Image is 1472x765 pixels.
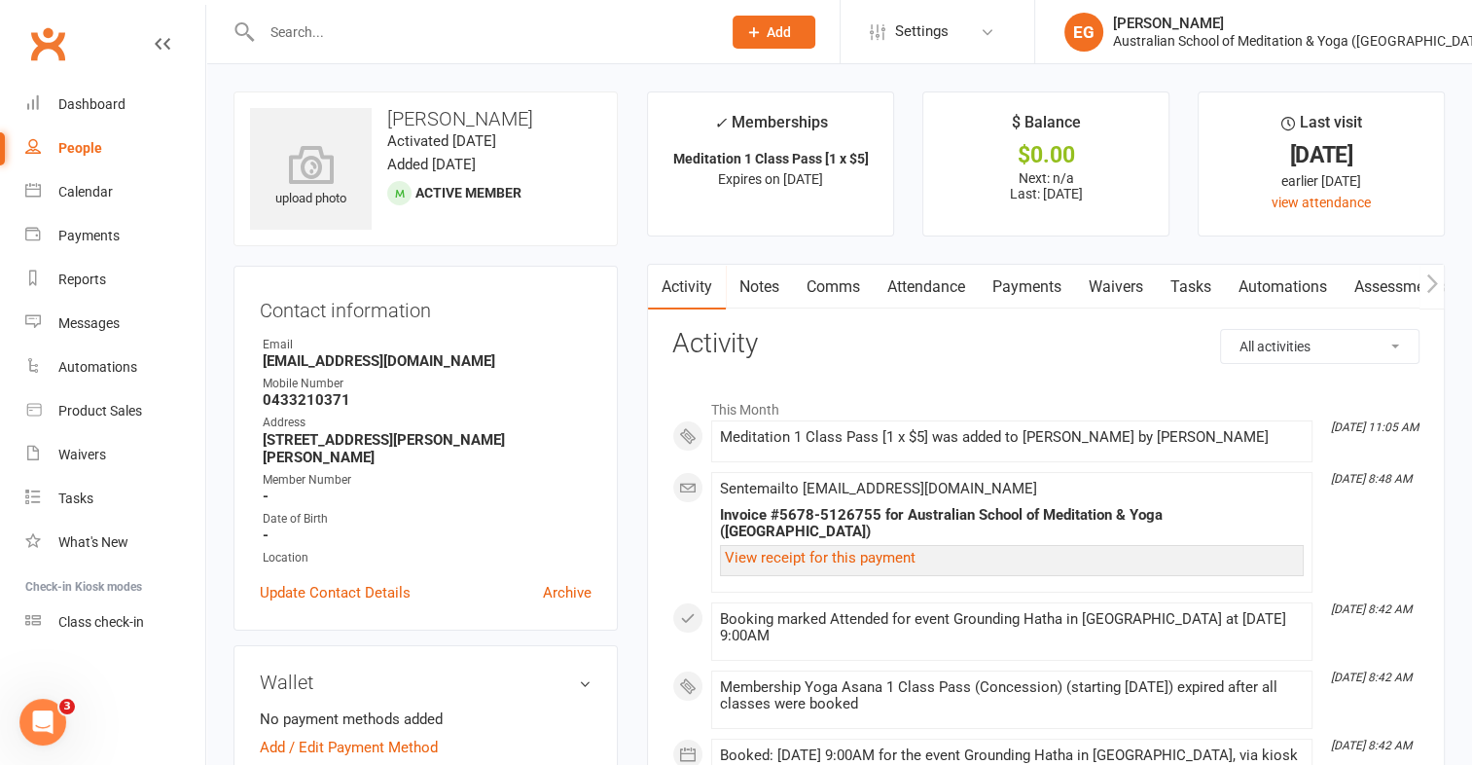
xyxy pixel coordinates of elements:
[672,329,1419,359] h3: Activity
[25,258,205,302] a: Reports
[941,145,1151,165] div: $0.00
[1075,265,1157,310] a: Waivers
[720,507,1304,540] div: Invoice #5678-5126755 for Australian School of Meditation & Yoga ([GEOGRAPHIC_DATA])
[895,10,949,54] span: Settings
[1012,110,1081,145] div: $ Balance
[1216,170,1426,192] div: earlier [DATE]
[387,132,496,150] time: Activated [DATE]
[58,359,137,375] div: Automations
[1280,110,1361,145] div: Last visit
[25,83,205,127] a: Dashboard
[58,491,93,506] div: Tasks
[648,265,726,310] a: Activity
[979,265,1075,310] a: Payments
[25,302,205,346] a: Messages
[58,96,126,112] div: Dashboard
[725,549,916,566] a: View receipt for this payment
[673,151,869,166] strong: Meditation 1 Class Pass [1 x $5]
[250,108,601,129] h3: [PERSON_NAME]
[260,708,592,731] li: No payment methods added
[58,315,120,331] div: Messages
[25,346,205,389] a: Automations
[874,265,979,310] a: Attendance
[720,429,1304,446] div: Meditation 1 Class Pass [1 x $5] was added to [PERSON_NAME] by [PERSON_NAME]
[58,140,102,156] div: People
[25,127,205,170] a: People
[263,414,592,432] div: Address
[19,699,66,746] iframe: Intercom live chat
[543,581,592,604] a: Archive
[1331,739,1412,752] i: [DATE] 8:42 AM
[260,581,411,604] a: Update Contact Details
[263,549,592,567] div: Location
[1216,145,1426,165] div: [DATE]
[733,16,815,49] button: Add
[1331,420,1418,434] i: [DATE] 11:05 AM
[720,679,1304,712] div: Membership Yoga Asana 1 Class Pass (Concession) (starting [DATE]) expired after all classes were ...
[263,375,592,393] div: Mobile Number
[25,214,205,258] a: Payments
[415,185,521,200] span: Active member
[1064,13,1103,52] div: EG
[718,171,823,187] span: Expires on [DATE]
[263,391,592,409] strong: 0433210371
[767,24,791,40] span: Add
[941,170,1151,201] p: Next: n/a Last: [DATE]
[25,601,205,644] a: Class kiosk mode
[672,389,1419,420] li: This Month
[263,471,592,490] div: Member Number
[263,527,592,544] strong: -
[25,389,205,433] a: Product Sales
[1331,472,1412,486] i: [DATE] 8:48 AM
[1341,265,1459,310] a: Assessments
[256,18,707,46] input: Search...
[58,184,113,200] div: Calendar
[1331,671,1412,684] i: [DATE] 8:42 AM
[23,19,72,68] a: Clubworx
[58,403,142,419] div: Product Sales
[263,431,592,466] strong: [STREET_ADDRESS][PERSON_NAME][PERSON_NAME]
[1331,602,1412,616] i: [DATE] 8:42 AM
[714,110,828,146] div: Memberships
[58,272,106,287] div: Reports
[58,614,144,630] div: Class check-in
[263,336,592,354] div: Email
[260,736,438,759] a: Add / Edit Payment Method
[720,611,1304,644] div: Booking marked Attended for event Grounding Hatha in [GEOGRAPHIC_DATA] at [DATE] 9:00AM
[1157,265,1225,310] a: Tasks
[25,433,205,477] a: Waivers
[25,477,205,521] a: Tasks
[25,170,205,214] a: Calendar
[59,699,75,714] span: 3
[793,265,874,310] a: Comms
[726,265,793,310] a: Notes
[263,352,592,370] strong: [EMAIL_ADDRESS][DOMAIN_NAME]
[58,534,128,550] div: What's New
[263,510,592,528] div: Date of Birth
[714,114,727,132] i: ✓
[58,447,106,462] div: Waivers
[58,228,120,243] div: Payments
[25,521,205,565] a: What's New
[1225,265,1341,310] a: Automations
[387,156,476,173] time: Added [DATE]
[260,292,592,321] h3: Contact information
[263,488,592,505] strong: -
[260,672,592,693] h3: Wallet
[1272,195,1371,210] a: view attendance
[720,480,1037,497] span: Sent email to [EMAIL_ADDRESS][DOMAIN_NAME]
[250,145,372,209] div: upload photo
